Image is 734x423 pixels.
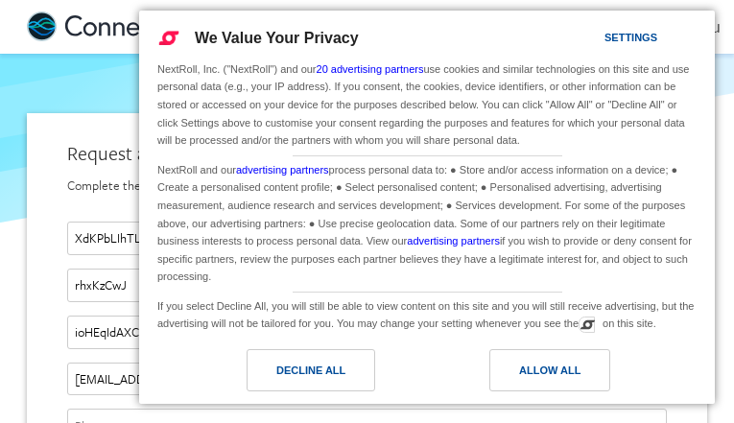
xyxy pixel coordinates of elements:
[154,293,700,335] div: If you select Decline All, you will still be able to view content on this site and you will still...
[67,140,667,167] div: Request a
[317,63,424,75] a: 20 advertising partners
[67,176,667,195] div: Complete the form below and someone from our team will be in touch shortly
[67,222,667,255] input: First name
[519,360,580,381] div: Allow All
[407,235,500,247] a: advertising partners
[195,30,359,46] span: We Value Your Privacy
[276,360,345,381] div: Decline All
[154,156,700,288] div: NextRoll and our process personal data to: ● Store and/or access information on a device; ● Creat...
[427,349,703,401] a: Allow All
[67,316,667,349] input: Company
[67,269,667,302] input: Last name
[604,27,657,48] div: Settings
[154,59,700,152] div: NextRoll, Inc. ("NextRoll") and our use cookies and similar technologies on this site and use per...
[151,349,427,401] a: Decline All
[571,22,617,58] a: Settings
[67,363,667,396] input: Email
[236,164,329,176] a: advertising partners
